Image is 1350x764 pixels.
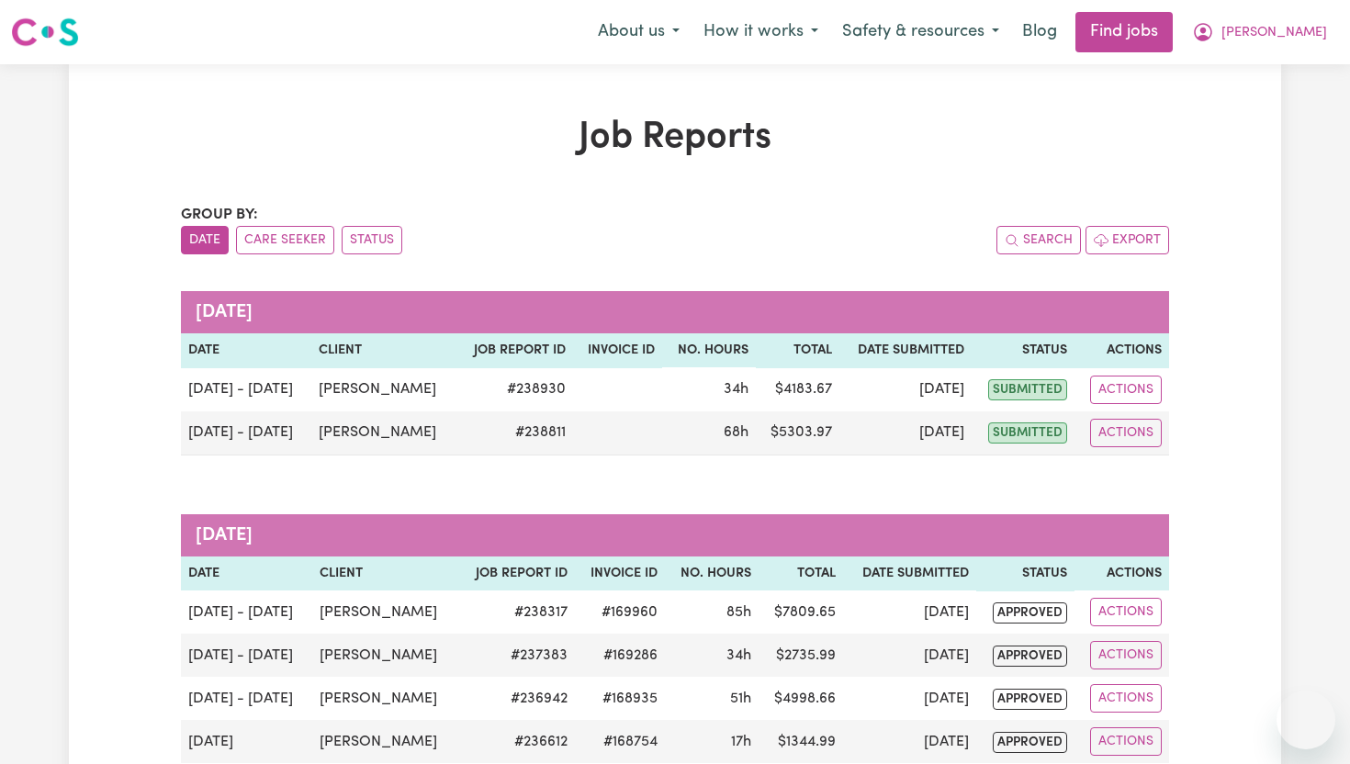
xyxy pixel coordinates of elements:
th: Status [972,333,1074,368]
td: # 238811 [456,411,573,455]
td: [DATE] [839,368,972,411]
td: $ 1344.99 [759,720,842,763]
button: Actions [1090,419,1162,447]
td: [DATE] - [DATE] [181,677,312,720]
button: Actions [1090,641,1162,669]
span: approved [993,732,1067,753]
img: Careseekers logo [11,16,79,49]
th: Date [181,333,311,368]
button: Search [996,226,1081,254]
td: [PERSON_NAME] [311,368,456,411]
span: approved [993,646,1067,667]
th: No. Hours [665,556,759,591]
button: sort invoices by care seeker [236,226,334,254]
td: $ 2735.99 [759,634,842,677]
td: # 237383 [457,634,575,677]
th: Total [756,333,839,368]
button: sort invoices by date [181,226,229,254]
span: 85 hours [726,605,751,620]
td: [DATE] [843,677,976,720]
h1: Job Reports [181,116,1169,160]
td: [DATE] [839,411,972,455]
a: Blog [1011,12,1068,52]
span: 17 hours [731,735,751,749]
button: About us [586,13,692,51]
td: $ 4998.66 [759,677,842,720]
caption: [DATE] [181,514,1169,556]
span: 34 hours [724,382,748,397]
caption: [DATE] [181,291,1169,333]
td: [PERSON_NAME] [312,677,457,720]
span: Group by: [181,208,258,222]
td: [DATE] [843,720,976,763]
th: Actions [1074,556,1169,591]
td: [PERSON_NAME] [311,411,456,455]
a: Careseekers logo [11,11,79,53]
td: [DATE] [843,590,976,634]
button: My Account [1180,13,1339,51]
span: 34 hours [726,648,751,663]
td: #169286 [575,634,665,677]
th: Date Submitted [839,333,972,368]
td: # 236612 [457,720,575,763]
th: Client [312,556,457,591]
td: [PERSON_NAME] [312,634,457,677]
td: [PERSON_NAME] [312,590,457,634]
th: Job Report ID [456,333,573,368]
td: [DATE] - [DATE] [181,590,312,634]
span: approved [993,689,1067,710]
td: [DATE] [181,720,312,763]
td: $ 5303.97 [756,411,839,455]
td: $ 7809.65 [759,590,842,634]
button: Actions [1090,684,1162,713]
th: Invoice ID [573,333,662,368]
span: approved [993,602,1067,624]
td: #169960 [575,590,665,634]
td: # 236942 [457,677,575,720]
td: [DATE] - [DATE] [181,368,311,411]
th: No. Hours [662,333,756,368]
th: Client [311,333,456,368]
td: [PERSON_NAME] [312,720,457,763]
td: [DATE] [843,634,976,677]
button: sort invoices by paid status [342,226,402,254]
td: # 238930 [456,368,573,411]
button: Actions [1090,376,1162,404]
button: Actions [1090,727,1162,756]
th: Invoice ID [575,556,665,591]
iframe: Button to launch messaging window [1277,691,1335,749]
th: Total [759,556,842,591]
span: submitted [988,379,1067,400]
th: Job Report ID [457,556,575,591]
th: Date [181,556,312,591]
th: Status [976,556,1074,591]
th: Date Submitted [843,556,976,591]
span: 51 hours [730,691,751,706]
a: Find jobs [1075,12,1173,52]
button: Export [1086,226,1169,254]
button: Safety & resources [830,13,1011,51]
td: [DATE] - [DATE] [181,634,312,677]
button: Actions [1090,598,1162,626]
td: $ 4183.67 [756,368,839,411]
td: #168935 [575,677,665,720]
td: # 238317 [457,590,575,634]
th: Actions [1074,333,1169,368]
td: [DATE] - [DATE] [181,411,311,455]
span: [PERSON_NAME] [1221,23,1327,43]
span: submitted [988,422,1067,444]
span: 68 hours [724,425,748,440]
button: How it works [692,13,830,51]
td: #168754 [575,720,665,763]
